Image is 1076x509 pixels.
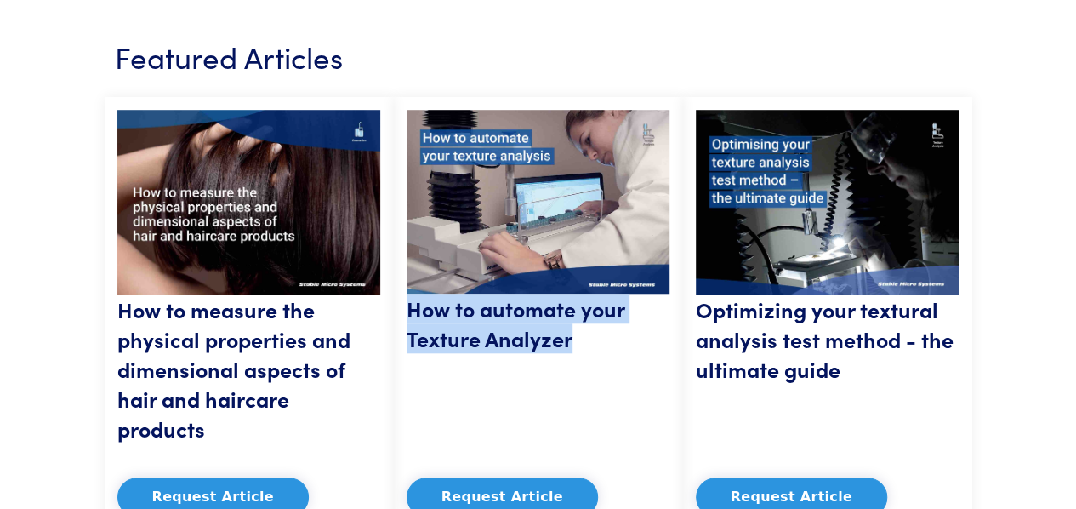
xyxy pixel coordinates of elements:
h3: Featured Articles [115,35,962,77]
h5: Optimizing your textural analysis test method - the ultimate guide [696,295,959,384]
img: automation-of-texture-analysis.jpg [407,110,670,294]
h5: How to measure the physical properties and dimensional aspects of hair and haircare products [117,295,381,443]
h5: How to automate your Texture Analyzer [407,294,670,353]
img: cosmetics-haircare.jpg [117,110,381,295]
img: optimizing-texture-analysis.jpg [696,110,959,295]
